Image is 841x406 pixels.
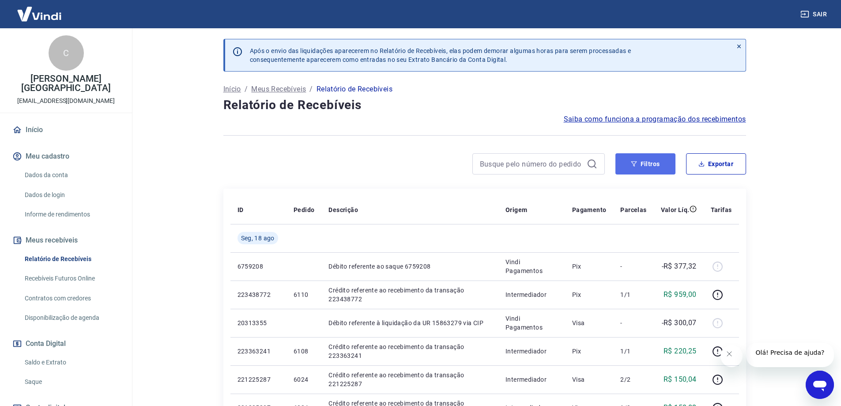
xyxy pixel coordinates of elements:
[238,205,244,214] p: ID
[572,290,607,299] p: Pix
[746,343,834,367] iframe: Mensagem da empresa
[11,147,121,166] button: Meu cadastro
[572,205,607,214] p: Pagamento
[620,375,646,384] p: 2/2
[661,205,690,214] p: Valor Líq.
[21,205,121,224] a: Informe de rendimentos
[620,347,646,356] p: 1/1
[505,258,558,275] p: Vindi Pagamentos
[620,262,646,271] p: -
[238,290,279,299] p: 223438772
[572,347,607,356] p: Pix
[250,46,631,64] p: Após o envio das liquidações aparecerem no Relatório de Recebíveis, elas podem demorar algumas ho...
[49,35,84,71] div: C
[572,375,607,384] p: Visa
[806,371,834,399] iframe: Botão para abrir a janela de mensagens
[328,371,491,388] p: Crédito referente ao recebimento da transação 221225287
[21,353,121,372] a: Saldo e Extrato
[241,234,275,243] span: Seg, 18 ago
[686,153,746,175] button: Exportar
[251,84,306,95] a: Meus Recebíveis
[328,262,491,271] p: Débito referente ao saque 6759208
[223,84,241,95] a: Início
[505,290,558,299] p: Intermediador
[21,309,121,327] a: Disponibilização de agenda
[238,319,279,327] p: 20313355
[294,375,314,384] p: 6024
[505,205,527,214] p: Origem
[664,374,697,385] p: R$ 150,04
[480,157,583,171] input: Busque pelo número do pedido
[328,319,491,327] p: Débito referente à liquidação da UR 15863279 via CIP
[620,290,646,299] p: 1/1
[309,84,313,95] p: /
[21,373,121,391] a: Saque
[711,205,732,214] p: Tarifas
[223,96,746,114] h4: Relatório de Recebíveis
[294,290,314,299] p: 6110
[17,96,115,106] p: [EMAIL_ADDRESS][DOMAIN_NAME]
[328,342,491,360] p: Crédito referente ao recebimento da transação 223363241
[21,269,121,288] a: Recebíveis Futuros Online
[664,346,697,357] p: R$ 220,25
[317,84,392,95] p: Relatório de Recebíveis
[620,205,646,214] p: Parcelas
[294,347,314,356] p: 6108
[21,250,121,268] a: Relatório de Recebíveis
[11,120,121,140] a: Início
[238,262,279,271] p: 6759208
[662,261,697,272] p: -R$ 377,32
[11,334,121,353] button: Conta Digital
[505,375,558,384] p: Intermediador
[21,186,121,204] a: Dados de login
[245,84,248,95] p: /
[11,231,121,250] button: Meus recebíveis
[328,205,358,214] p: Descrição
[615,153,675,175] button: Filtros
[564,114,746,125] a: Saiba como funciona a programação dos recebimentos
[21,289,121,307] a: Contratos com credores
[238,375,279,384] p: 221225287
[328,286,491,304] p: Crédito referente ao recebimento da transação 223438772
[294,205,314,214] p: Pedido
[7,74,125,93] p: [PERSON_NAME] [GEOGRAPHIC_DATA]
[21,166,121,184] a: Dados da conta
[572,262,607,271] p: Pix
[505,314,558,332] p: Vindi Pagamentos
[620,319,646,327] p: -
[664,289,697,300] p: R$ 959,00
[505,347,558,356] p: Intermediador
[720,345,743,367] iframe: Fechar mensagem
[11,0,68,27] img: Vindi
[238,347,279,356] p: 223363241
[572,319,607,327] p: Visa
[662,318,697,328] p: -R$ 300,07
[799,6,830,23] button: Sair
